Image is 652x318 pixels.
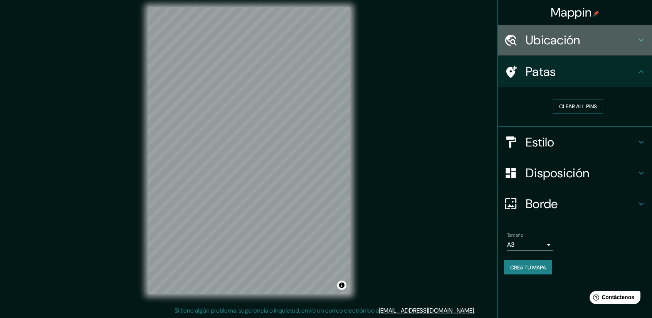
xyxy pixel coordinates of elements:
font: . [475,306,476,315]
font: Borde [526,196,558,212]
a: [EMAIL_ADDRESS][DOMAIN_NAME] [379,306,474,315]
button: Activar o desactivar atribución [337,281,346,290]
div: Disposición [498,158,652,188]
font: Estilo [526,134,555,150]
font: . [474,306,475,315]
button: Clear all pins [553,99,603,114]
div: Estilo [498,127,652,158]
div: Patas [498,56,652,87]
canvas: Mapa [148,7,350,294]
font: Crea tu mapa [510,264,546,271]
div: Ubicación [498,25,652,56]
div: A3 [507,239,553,251]
font: Si tiene algún problema, sugerencia o inquietud, envíe un correo electrónico a [175,306,379,315]
font: A3 [507,241,514,249]
div: Borde [498,188,652,219]
font: Mappin [551,4,592,20]
img: pin-icon.png [593,10,599,17]
iframe: Lanzador de widgets de ayuda [583,288,644,310]
font: Ubicación [526,32,580,48]
button: Crea tu mapa [504,260,552,275]
font: Disposición [526,165,589,181]
font: Patas [526,64,556,80]
font: Tamaño [507,232,523,238]
font: . [476,306,478,315]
